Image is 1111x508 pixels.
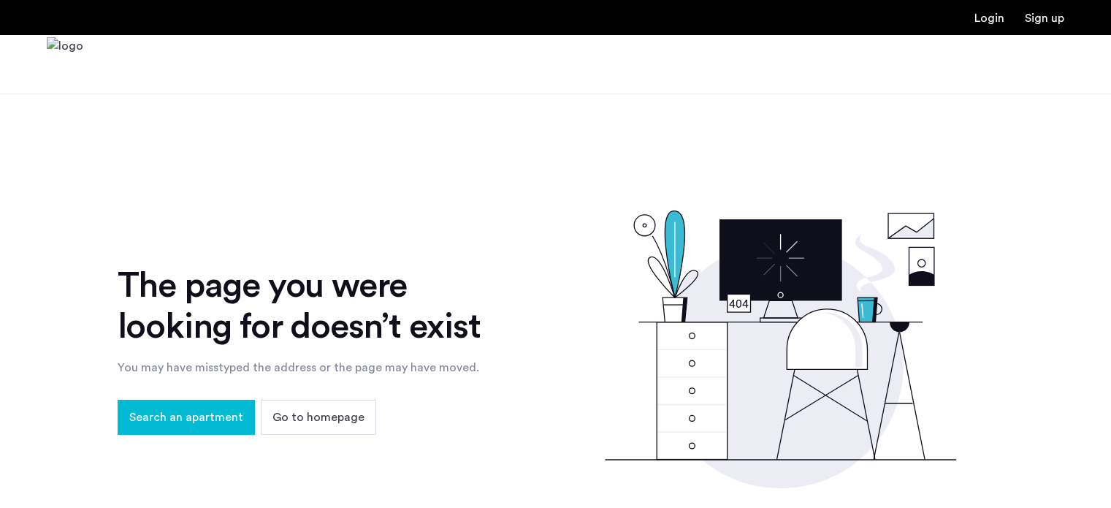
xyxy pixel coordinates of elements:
[129,409,243,426] span: Search an apartment
[261,400,376,435] button: button
[272,409,364,426] span: Go to homepage
[1025,12,1064,24] a: Registration
[118,359,507,376] div: You may have misstyped the address or the page may have moved.
[47,37,83,92] img: logo
[118,265,507,347] div: The page you were looking for doesn’t exist
[974,12,1004,24] a: Login
[47,37,83,92] a: Cazamio Logo
[118,400,255,435] button: button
